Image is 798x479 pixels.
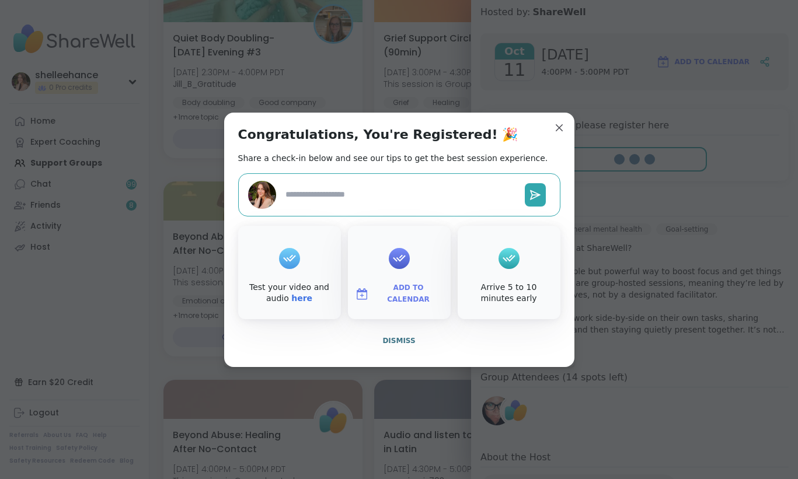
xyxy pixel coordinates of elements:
[460,282,558,305] div: Arrive 5 to 10 minutes early
[382,337,415,345] span: Dismiss
[291,293,312,303] a: here
[248,181,276,209] img: shelleehance
[374,282,444,305] span: Add to Calendar
[241,282,339,305] div: Test your video and audio
[238,152,548,164] h2: Share a check-in below and see our tips to get the best session experience.
[355,287,369,301] img: ShareWell Logomark
[350,282,448,306] button: Add to Calendar
[238,328,560,353] button: Dismiss
[238,127,518,143] h1: Congratulations, You're Registered! 🎉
